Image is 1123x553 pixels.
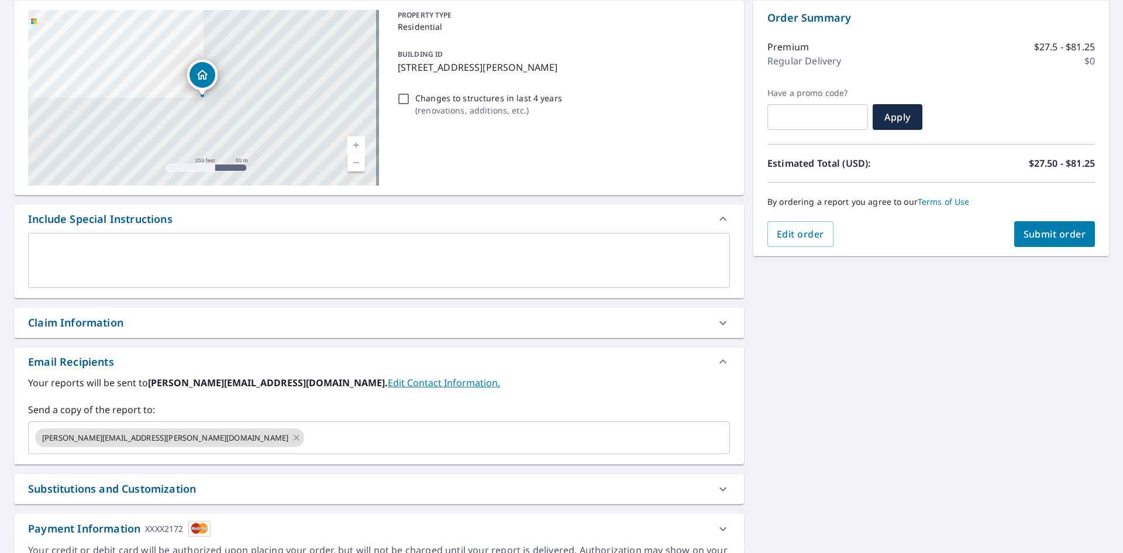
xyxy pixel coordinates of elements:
[873,104,922,130] button: Apply
[14,474,744,504] div: Substitutions and Customization
[415,92,562,104] p: Changes to structures in last 4 years
[767,197,1095,207] p: By ordering a report you agree to our
[1014,221,1096,247] button: Submit order
[35,432,295,444] span: [PERSON_NAME][EMAIL_ADDRESS][PERSON_NAME][DOMAIN_NAME]
[767,88,868,98] label: Have a promo code?
[1029,156,1095,170] p: $27.50 - $81.25
[28,315,123,331] div: Claim Information
[767,221,833,247] button: Edit order
[188,521,211,537] img: cardImage
[1034,40,1095,54] p: $27.5 - $81.25
[28,521,211,537] div: Payment Information
[767,40,809,54] p: Premium
[398,49,443,59] p: BUILDING ID
[918,196,970,207] a: Terms of Use
[35,428,304,447] div: [PERSON_NAME][EMAIL_ADDRESS][PERSON_NAME][DOMAIN_NAME]
[388,376,500,389] a: EditContactInfo
[398,10,725,20] p: PROPERTY TYPE
[187,60,218,96] div: Dropped pin, building 1, Residential property, 211 Gibbons Ct Atco, NJ 08004
[28,403,730,417] label: Send a copy of the report to:
[28,481,196,497] div: Substitutions and Customization
[28,354,114,370] div: Email Recipients
[398,20,725,33] p: Residential
[1084,54,1095,68] p: $0
[14,308,744,338] div: Claim Information
[14,348,744,376] div: Email Recipients
[777,228,824,241] span: Edit order
[767,54,841,68] p: Regular Delivery
[398,60,725,74] p: [STREET_ADDRESS][PERSON_NAME]
[148,376,388,389] b: [PERSON_NAME][EMAIL_ADDRESS][DOMAIN_NAME].
[347,136,365,154] a: Current Level 17, Zoom In
[14,205,744,233] div: Include Special Instructions
[28,211,173,227] div: Include Special Instructions
[28,376,730,390] label: Your reports will be sent to
[415,104,562,116] p: ( renovations, additions, etc. )
[145,521,183,537] div: XXXX2172
[347,154,365,171] a: Current Level 17, Zoom Out
[1024,228,1086,241] span: Submit order
[882,111,913,123] span: Apply
[767,10,1095,26] p: Order Summary
[767,156,931,170] p: Estimated Total (USD):
[14,514,744,544] div: Payment InformationXXXX2172cardImage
